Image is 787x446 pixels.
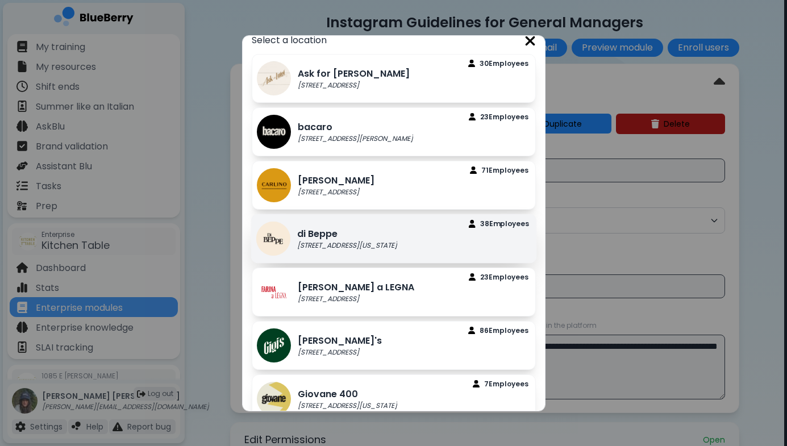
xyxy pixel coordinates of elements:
p: 30 Employee s [480,59,528,68]
p: [STREET_ADDRESS][US_STATE] [298,401,397,410]
img: file icon [469,113,476,121]
img: file icon [469,273,476,281]
img: file icon [468,60,475,68]
img: company thumbnail [257,115,291,149]
p: [STREET_ADDRESS] [298,81,410,90]
p: [STREET_ADDRESS] [298,348,382,357]
img: company thumbnail [257,382,291,416]
p: Ask for [PERSON_NAME] [298,67,410,81]
img: file icon [473,380,480,388]
p: 23 Employee s [480,112,528,122]
p: [STREET_ADDRESS] [298,187,374,197]
img: company thumbnail [257,328,291,362]
p: di Beppe [297,227,397,240]
h1: Select a location [252,34,536,47]
p: 71 Employee s [481,166,528,175]
img: company thumbnail [257,61,291,95]
p: [STREET_ADDRESS] [298,294,414,303]
p: bacaro [298,120,413,134]
p: 23 Employee s [480,273,528,282]
p: [PERSON_NAME]'s [298,334,382,348]
img: file icon [468,219,475,227]
img: company thumbnail [257,168,291,202]
p: [PERSON_NAME] a LEGNA [298,281,414,294]
p: [STREET_ADDRESS][PERSON_NAME] [298,134,413,143]
p: 7 Employee s [484,380,528,389]
img: file icon [470,166,477,174]
p: Giovane 400 [298,387,397,401]
p: [PERSON_NAME] [298,174,374,187]
p: 86 Employee s [480,326,528,335]
img: file icon [468,327,475,335]
img: close icon [524,34,536,49]
img: company thumbnail [256,221,290,255]
img: company thumbnail [257,275,291,309]
p: 38 Employee s [480,219,528,228]
p: [STREET_ADDRESS][US_STATE] [297,241,397,250]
